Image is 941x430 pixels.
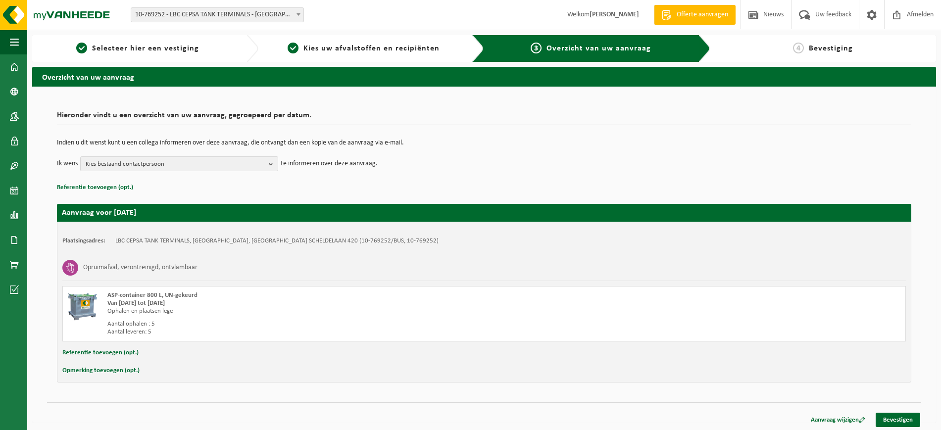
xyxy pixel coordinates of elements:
[288,43,298,53] span: 2
[674,10,731,20] span: Offerte aanvragen
[107,320,524,328] div: Aantal ophalen : 5
[531,43,542,53] span: 3
[281,156,378,171] p: te informeren over deze aanvraag.
[546,45,651,52] span: Overzicht van uw aanvraag
[92,45,199,52] span: Selecteer hier een vestiging
[590,11,639,18] strong: [PERSON_NAME]
[263,43,465,54] a: 2Kies uw afvalstoffen en recipiënten
[793,43,804,53] span: 4
[876,413,920,427] a: Bevestigen
[57,111,911,125] h2: Hieronder vindt u een overzicht van uw aanvraag, gegroepeerd per datum.
[809,45,853,52] span: Bevestiging
[107,307,524,315] div: Ophalen en plaatsen lege
[131,8,303,22] span: 10-769252 - LBC CEPSA TANK TERMINALS - ANTWERPEN
[62,238,105,244] strong: Plaatsingsadres:
[62,364,140,377] button: Opmerking toevoegen (opt.)
[86,157,265,172] span: Kies bestaand contactpersoon
[107,328,524,336] div: Aantal leveren: 5
[107,300,165,306] strong: Van [DATE] tot [DATE]
[62,346,139,359] button: Referentie toevoegen (opt.)
[57,140,911,146] p: Indien u dit wenst kunt u een collega informeren over deze aanvraag, die ontvangt dan een kopie v...
[654,5,736,25] a: Offerte aanvragen
[803,413,873,427] a: Aanvraag wijzigen
[80,156,278,171] button: Kies bestaand contactpersoon
[303,45,440,52] span: Kies uw afvalstoffen en recipiënten
[68,291,98,321] img: PB-AP-0800-MET-02-01.png
[37,43,239,54] a: 1Selecteer hier een vestiging
[76,43,87,53] span: 1
[131,7,304,22] span: 10-769252 - LBC CEPSA TANK TERMINALS - ANTWERPEN
[83,260,198,276] h3: Opruimafval, verontreinigd, ontvlambaar
[107,292,198,298] span: ASP-container 800 L, UN-gekeurd
[57,156,78,171] p: Ik wens
[115,237,439,245] td: LBC CEPSA TANK TERMINALS, [GEOGRAPHIC_DATA], [GEOGRAPHIC_DATA] SCHELDELAAN 420 (10-769252/BUS, 10...
[32,67,936,86] h2: Overzicht van uw aanvraag
[62,209,136,217] strong: Aanvraag voor [DATE]
[57,181,133,194] button: Referentie toevoegen (opt.)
